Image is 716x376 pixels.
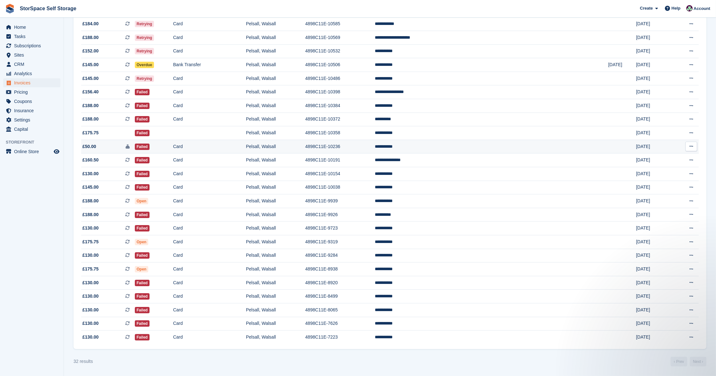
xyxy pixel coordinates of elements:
td: Pelsall, Walsall [246,17,305,31]
td: Pelsall, Walsall [246,235,305,249]
a: StorSpace Self Storage [17,3,79,14]
span: £152.00 [82,48,99,54]
td: Card [173,235,246,249]
td: [DATE] [636,99,672,113]
a: menu [3,147,60,156]
span: Retrying [135,75,154,82]
td: 4898C11E-10486 [305,72,374,85]
td: Card [173,208,246,222]
span: £145.00 [82,61,99,68]
span: Failed [135,212,150,218]
td: Pelsall, Walsall [246,303,305,317]
span: £188.00 [82,116,99,122]
span: £184.00 [82,20,99,27]
td: 4898C11E-8920 [305,276,374,290]
span: £130.00 [82,307,99,313]
span: £145.00 [82,75,99,82]
span: Failed [135,130,150,136]
span: Coupons [14,97,52,106]
td: Card [173,303,246,317]
span: £130.00 [82,225,99,231]
a: Next [690,357,706,366]
span: Failed [135,252,150,259]
td: Pelsall, Walsall [246,31,305,45]
td: [DATE] [636,31,672,45]
span: £188.00 [82,34,99,41]
a: menu [3,88,60,97]
span: Account [694,5,710,12]
span: Failed [135,307,150,313]
td: Card [173,31,246,45]
td: Card [173,262,246,276]
span: £188.00 [82,102,99,109]
span: Open [135,198,149,204]
span: £156.40 [82,89,99,95]
a: menu [3,69,60,78]
td: Card [173,17,246,31]
td: [DATE] [636,167,672,181]
span: £188.00 [82,198,99,204]
td: [DATE] [636,331,672,344]
td: Pelsall, Walsall [246,167,305,181]
span: £188.00 [82,211,99,218]
td: Card [173,167,246,181]
span: £130.00 [82,320,99,327]
span: £175.75 [82,129,99,136]
td: [DATE] [636,317,672,331]
div: 32 results [73,358,93,365]
span: £175.75 [82,266,99,272]
td: Pelsall, Walsall [246,99,305,113]
td: Pelsall, Walsall [246,249,305,262]
a: menu [3,97,60,106]
td: Card [173,276,246,290]
td: Pelsall, Walsall [246,140,305,153]
span: Failed [135,103,150,109]
td: [DATE] [636,17,672,31]
td: [DATE] [636,140,672,153]
td: 4898C11E-10398 [305,85,374,99]
a: menu [3,32,60,41]
td: Pelsall, Walsall [246,153,305,167]
a: menu [3,125,60,134]
td: [DATE] [636,208,672,222]
a: Preview store [53,148,60,155]
td: [DATE] [636,249,672,262]
td: Card [173,113,246,126]
td: Pelsall, Walsall [246,331,305,344]
td: Pelsall, Walsall [246,58,305,72]
td: 4898C11E-9284 [305,249,374,262]
a: menu [3,78,60,87]
span: Failed [135,184,150,191]
span: £160.50 [82,157,99,163]
span: Create [640,5,653,12]
td: Card [173,44,246,58]
td: [DATE] [636,44,672,58]
td: Pelsall, Walsall [246,113,305,126]
span: Failed [135,334,150,341]
td: 4898C11E-8065 [305,303,374,317]
td: [DATE] [636,58,672,72]
td: [DATE] [636,235,672,249]
td: 4898C11E-10154 [305,167,374,181]
td: 4898C11E-9319 [305,235,374,249]
td: 4898C11E-7626 [305,317,374,331]
span: Subscriptions [14,41,52,50]
td: Pelsall, Walsall [246,317,305,331]
td: Pelsall, Walsall [246,194,305,208]
a: menu [3,106,60,115]
td: Card [173,249,246,262]
td: 4898C11E-10358 [305,126,374,140]
img: stora-icon-8386f47178a22dfd0bd8f6a31ec36ba5ce8667c1dd55bd0f319d3a0aa187defe.svg [5,4,15,13]
td: 4898C11E-8938 [305,262,374,276]
a: menu [3,115,60,124]
span: Pricing [14,88,52,97]
span: Invoices [14,78,52,87]
span: £130.00 [82,170,99,177]
td: 4898C11E-10532 [305,44,374,58]
a: menu [3,23,60,32]
td: 4898C11E-10585 [305,17,374,31]
a: menu [3,60,60,69]
span: Failed [135,144,150,150]
td: Card [173,85,246,99]
td: [DATE] [636,181,672,194]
